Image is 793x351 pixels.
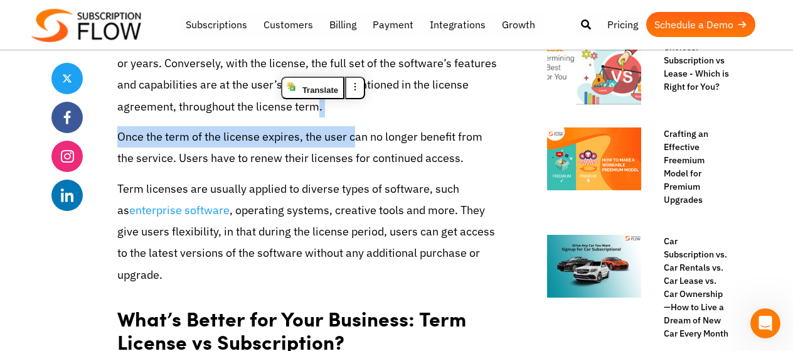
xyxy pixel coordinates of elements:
[31,9,141,42] img: Subscriptionflow
[117,10,497,117] p: Rather than purchasing the software, a charges an amount to use the software for a given period. ...
[365,12,422,37] a: Payment
[494,12,543,37] a: Growth
[117,178,497,286] p: Term licenses are usually applied to diverse types of software, such as , operating systems, crea...
[547,127,641,190] img: Freemium-model
[646,12,755,37] a: Schedule a Demo
[599,12,646,37] a: Pricing
[129,203,230,217] a: enterprise software
[547,14,641,109] img: Subscription vs lease
[321,12,365,37] a: Billing
[178,12,255,37] a: Subscriptions
[547,235,641,298] img: Drive-Any-Car-You-Want...-With-Car-Subscriptions
[255,12,321,37] a: Customers
[651,127,729,207] a: Crafting an Effective Freemium Model for Premium Upgrades
[651,14,729,94] a: Decoding Financial Choices: Subscription vs Lease - Which is Right for You?
[422,12,494,37] a: Integrations
[651,235,729,340] a: Car Subscription vs. Car Rentals vs. Car Lease vs. Car Ownership—How to Live a Dream of New Car E...
[750,308,780,338] iframe: Intercom live chat
[117,126,497,169] p: Once the term of the license expires, the user can no longer benefit from the service. Users have...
